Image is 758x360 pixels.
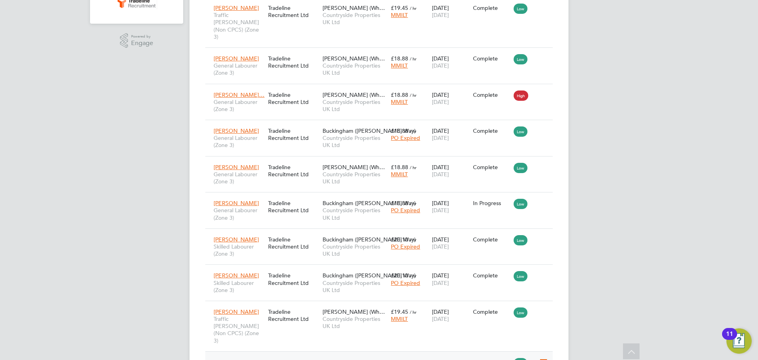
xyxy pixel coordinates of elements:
[473,164,510,171] div: Complete
[214,98,264,113] span: General Labourer (Zone 3)
[214,243,264,257] span: Skilled Labourer (Zone 3)
[131,33,153,40] span: Powered by
[323,134,387,149] span: Countryside Properties UK Ltd
[391,207,420,214] span: PO Expired
[266,123,321,145] div: Tradeline Recruitment Ltd
[323,127,416,134] span: Buckingham ([PERSON_NAME] Way)
[432,98,449,106] span: [DATE]
[410,273,417,279] span: / hr
[391,91,408,98] span: £18.88
[473,91,510,98] div: Complete
[410,200,417,206] span: / hr
[410,309,417,315] span: / hr
[214,272,259,279] span: [PERSON_NAME]
[514,4,527,14] span: Low
[410,164,417,170] span: / hr
[212,195,553,202] a: [PERSON_NAME]General Labourer (Zone 3)Tradeline Recruitment LtdBuckingham ([PERSON_NAME] Way)Coun...
[391,272,408,279] span: £20.10
[391,308,408,315] span: £19.45
[391,236,408,243] span: £20.10
[430,87,471,109] div: [DATE]
[514,271,527,281] span: Low
[473,308,510,315] div: Complete
[514,90,528,101] span: High
[473,127,510,134] div: Complete
[726,334,733,344] div: 11
[214,11,264,40] span: Traffic [PERSON_NAME] (Non CPCS) (Zone 3)
[432,279,449,286] span: [DATE]
[214,62,264,76] span: General Labourer (Zone 3)
[430,268,471,290] div: [DATE]
[432,207,449,214] span: [DATE]
[473,200,510,207] div: In Progress
[131,40,153,47] span: Engage
[214,164,259,171] span: [PERSON_NAME]
[323,279,387,294] span: Countryside Properties UK Ltd
[430,232,471,254] div: [DATE]
[323,62,387,76] span: Countryside Properties UK Ltd
[430,196,471,218] div: [DATE]
[323,164,385,171] span: [PERSON_NAME] (Wh…
[432,62,449,69] span: [DATE]
[266,196,321,218] div: Tradeline Recruitment Ltd
[214,200,259,207] span: [PERSON_NAME]
[473,272,510,279] div: Complete
[391,62,408,69] span: MMILT
[323,200,416,207] span: Buckingham ([PERSON_NAME] Way)
[323,315,387,330] span: Countryside Properties UK Ltd
[726,328,752,354] button: Open Resource Center, 11 new notifications
[391,134,420,141] span: PO Expired
[212,51,553,57] a: [PERSON_NAME]General Labourer (Zone 3)Tradeline Recruitment Ltd[PERSON_NAME] (Wh…Countryside Prop...
[266,268,321,290] div: Tradeline Recruitment Ltd
[214,207,264,221] span: General Labourer (Zone 3)
[214,315,264,344] span: Traffic [PERSON_NAME] (Non CPCS) (Zone 3)
[120,33,154,48] a: Powered byEngage
[391,315,408,322] span: MMILT
[323,236,416,243] span: Buckingham ([PERSON_NAME] Way)
[323,11,387,26] span: Countryside Properties UK Ltd
[391,164,408,171] span: £18.88
[212,304,553,311] a: [PERSON_NAME]Traffic [PERSON_NAME] (Non CPCS) (Zone 3)Tradeline Recruitment Ltd[PERSON_NAME] (Wh…...
[514,235,527,245] span: Low
[266,160,321,182] div: Tradeline Recruitment Ltd
[266,51,321,73] div: Tradeline Recruitment Ltd
[391,127,408,134] span: £18.88
[391,200,408,207] span: £18.88
[323,55,385,62] span: [PERSON_NAME] (Wh…
[432,134,449,141] span: [DATE]
[214,236,259,243] span: [PERSON_NAME]
[323,243,387,257] span: Countryside Properties UK Ltd
[212,159,553,166] a: [PERSON_NAME]General Labourer (Zone 3)Tradeline Recruitment Ltd[PERSON_NAME] (Wh…Countryside Prop...
[323,4,385,11] span: [PERSON_NAME] (Wh…
[514,307,527,318] span: Low
[391,98,408,106] span: MMILT
[410,128,417,134] span: / hr
[212,123,553,130] a: [PERSON_NAME]General Labourer (Zone 3)Tradeline Recruitment LtdBuckingham ([PERSON_NAME] Way)Coun...
[214,55,259,62] span: [PERSON_NAME]
[323,91,385,98] span: [PERSON_NAME] (Wh…
[514,163,527,173] span: Low
[410,237,417,243] span: / hr
[214,279,264,294] span: Skilled Labourer (Zone 3)
[432,171,449,178] span: [DATE]
[430,304,471,326] div: [DATE]
[391,171,408,178] span: MMILT
[410,5,417,11] span: / hr
[212,232,553,238] a: [PERSON_NAME]Skilled Labourer (Zone 3)Tradeline Recruitment LtdBuckingham ([PERSON_NAME] Way)Coun...
[391,243,420,250] span: PO Expired
[514,54,527,64] span: Low
[214,127,259,134] span: [PERSON_NAME]
[432,315,449,322] span: [DATE]
[214,308,259,315] span: [PERSON_NAME]
[323,171,387,185] span: Countryside Properties UK Ltd
[266,87,321,109] div: Tradeline Recruitment Ltd
[391,4,408,11] span: £19.45
[214,134,264,149] span: General Labourer (Zone 3)
[473,4,510,11] div: Complete
[432,243,449,250] span: [DATE]
[266,0,321,23] div: Tradeline Recruitment Ltd
[410,92,417,98] span: / hr
[514,199,527,209] span: Low
[391,279,420,286] span: PO Expired
[430,0,471,23] div: [DATE]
